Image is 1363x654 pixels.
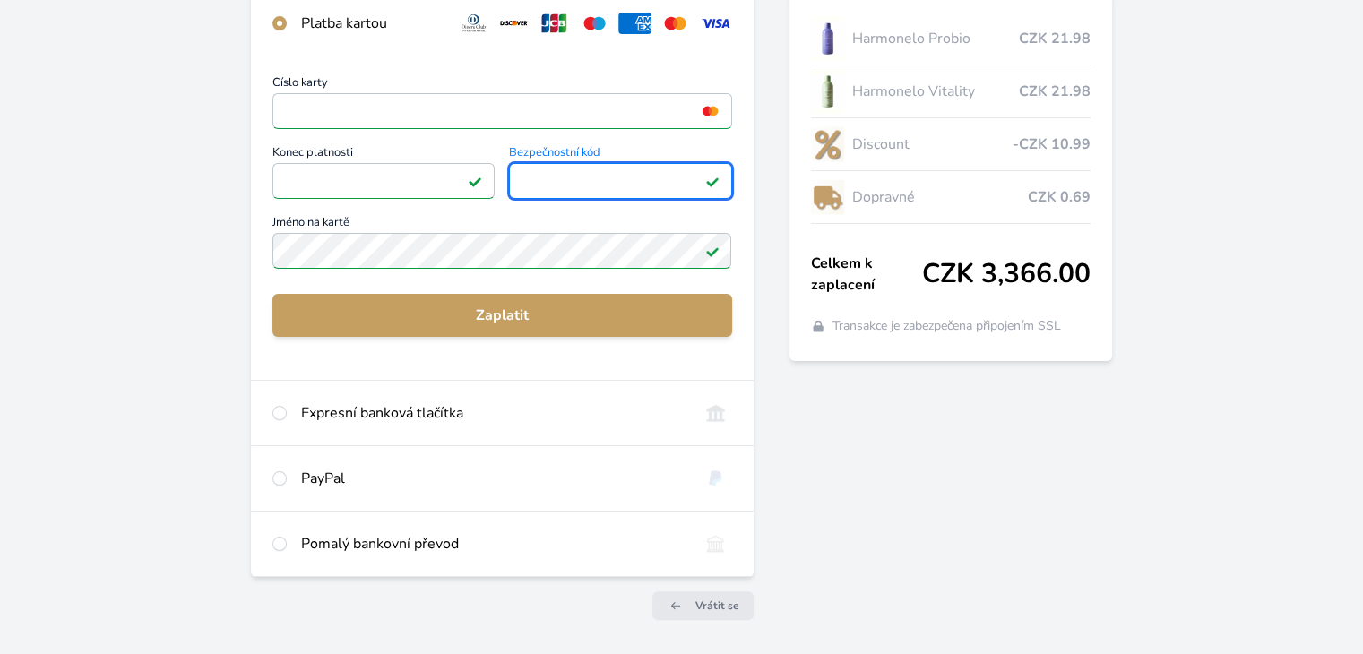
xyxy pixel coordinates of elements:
[1028,186,1091,208] span: CZK 0.69
[811,253,922,296] span: Celkem k zaplacení
[301,13,443,34] div: Platba kartou
[272,147,495,163] span: Konec platnosti
[538,13,571,34] img: jcb.svg
[705,244,720,258] img: Platné pole
[699,402,732,424] img: onlineBanking_CZ.svg
[301,402,684,424] div: Expresní banková tlačítka
[280,168,487,194] iframe: Iframe pro datum vypršení platnosti
[698,103,722,119] img: mc
[811,175,845,219] img: delivery-lo.png
[851,81,1018,102] span: Harmonelo Vitality
[705,174,720,188] img: Platné pole
[851,186,1027,208] span: Dopravné
[301,533,684,555] div: Pomalý bankovní převod
[811,122,845,167] img: discount-lo.png
[1019,81,1091,102] span: CZK 21.98
[517,168,723,194] iframe: Iframe pro bezpečnostní kód
[659,13,692,34] img: mc.svg
[272,233,731,269] input: Jméno na kartěPlatné pole
[851,28,1018,49] span: Harmonelo Probio
[578,13,611,34] img: maestro.svg
[272,294,731,337] button: Zaplatit
[509,147,731,163] span: Bezpečnostní kód
[468,174,482,188] img: Platné pole
[1013,133,1091,155] span: -CZK 10.99
[811,16,845,61] img: CLEAN_PROBIO_se_stinem_x-lo.jpg
[1019,28,1091,49] span: CZK 21.98
[699,13,732,34] img: visa.svg
[272,217,731,233] span: Jméno na kartě
[457,13,490,34] img: diners.svg
[301,468,684,489] div: PayPal
[652,591,754,620] a: Vrátit se
[287,305,717,326] span: Zaplatit
[851,133,1012,155] span: Discount
[811,69,845,114] img: CLEAN_VITALITY_se_stinem_x-lo.jpg
[272,77,731,93] span: Číslo karty
[699,533,732,555] img: bankTransfer_IBAN.svg
[699,468,732,489] img: paypal.svg
[280,99,723,124] iframe: Iframe pro číslo karty
[922,258,1091,290] span: CZK 3,366.00
[695,598,739,613] span: Vrátit se
[618,13,651,34] img: amex.svg
[832,317,1061,335] span: Transakce je zabezpečena připojením SSL
[497,13,531,34] img: discover.svg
